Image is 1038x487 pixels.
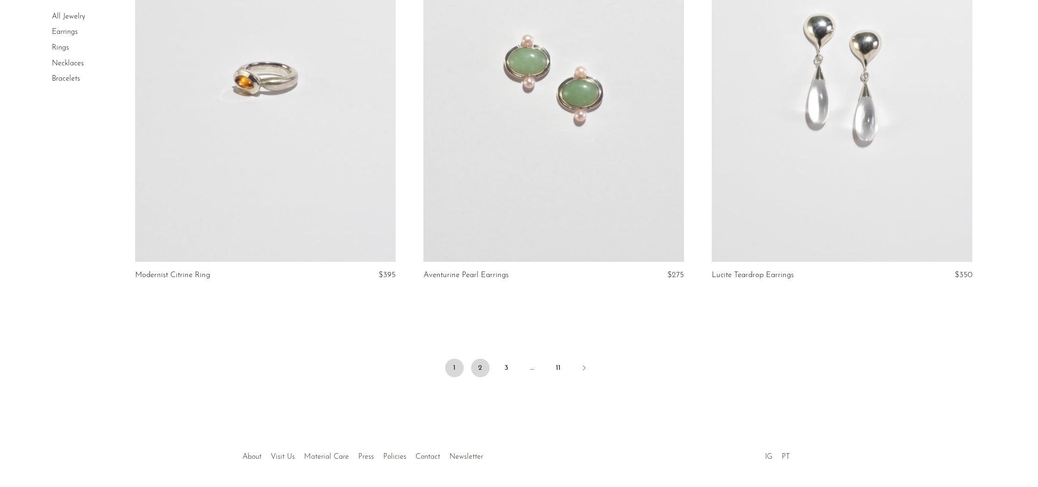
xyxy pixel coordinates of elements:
[135,271,210,279] a: Modernist Citrine Ring
[304,453,349,461] a: Material Care
[471,359,490,377] a: 2
[445,359,464,377] span: 1
[242,453,261,461] a: About
[423,271,509,279] a: Aventurine Pearl Earrings
[497,359,516,377] a: 3
[238,446,488,463] ul: Quick links
[271,453,295,461] a: Visit Us
[52,29,78,36] a: Earrings
[52,60,84,67] a: Necklaces
[383,453,406,461] a: Policies
[379,271,396,279] span: $395
[523,359,541,377] span: …
[765,453,772,461] a: IG
[760,446,795,463] ul: Social Medias
[667,271,684,279] span: $275
[358,453,374,461] a: Press
[712,271,794,279] a: Lucite Teardrop Earrings
[52,13,85,20] a: All Jewelry
[955,271,972,279] span: $350
[52,44,69,51] a: Rings
[575,359,593,379] a: Next
[52,75,80,82] a: Bracelets
[782,453,790,461] a: PT
[549,359,567,377] a: 11
[416,453,440,461] a: Contact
